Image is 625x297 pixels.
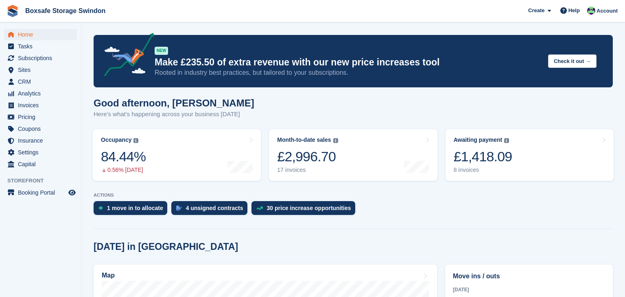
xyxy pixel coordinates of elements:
a: menu [4,64,77,76]
a: Month-to-date sales £2,996.70 17 invoices [269,129,437,181]
img: Kim Virabi [587,7,595,15]
a: menu [4,147,77,158]
div: Occupancy [101,137,131,143]
img: move_ins_to_allocate_icon-fdf77a2bb77ea45bf5b3d319d69a93e2d87916cf1d5bf7949dd705db3b84f3ca.svg [98,206,103,210]
div: 84.44% [101,148,146,165]
div: Month-to-date sales [277,137,331,143]
span: Account [597,7,618,15]
div: 0.56% [DATE] [101,167,146,173]
img: price_increase_opportunities-93ffe204e8149a01c8c9dc8f82e8f89637d9d84a8eef4429ea346261dce0b2c0.svg [256,206,263,210]
span: Tasks [18,41,67,52]
div: [DATE] [453,286,605,293]
span: Booking Portal [18,187,67,198]
a: 1 move in to allocate [94,201,171,219]
div: Awaiting payment [454,137,503,143]
span: Analytics [18,88,67,99]
button: Check it out → [548,54,597,68]
h2: Map [102,272,115,279]
span: Coupons [18,123,67,134]
p: ACTIONS [94,193,613,198]
a: menu [4,111,77,123]
span: Home [18,29,67,40]
p: Here's what's happening across your business [DATE] [94,110,254,119]
a: menu [4,158,77,170]
a: menu [4,123,77,134]
span: Create [528,7,544,15]
div: 4 unsigned contracts [186,205,243,211]
div: 8 invoices [454,167,512,173]
span: Storefront [7,177,81,185]
img: contract_signature_icon-13c848040528278c33f63329250d36e43548de30e8caae1d1a13099fd9432cc5.svg [176,206,182,210]
a: menu [4,187,77,198]
img: price-adjustments-announcement-icon-8257ccfd72463d97f412b2fc003d46551f7dbcb40ab6d574587a9cd5c0d94... [97,33,154,79]
a: Boxsafe Storage Swindon [22,4,109,17]
a: 30 price increase opportunities [251,201,359,219]
p: Rooted in industry best practices, but tailored to your subscriptions. [155,68,542,77]
span: Capital [18,158,67,170]
h2: Move ins / outs [453,271,605,281]
span: Subscriptions [18,52,67,64]
a: menu [4,100,77,111]
span: CRM [18,76,67,87]
span: Sites [18,64,67,76]
span: Pricing [18,111,67,123]
h2: [DATE] in [GEOGRAPHIC_DATA] [94,241,238,252]
div: £1,418.09 [454,148,512,165]
div: 17 invoices [277,167,338,173]
a: menu [4,76,77,87]
a: menu [4,135,77,146]
p: Make £235.50 of extra revenue with our new price increases tool [155,56,542,68]
div: 1 move in to allocate [107,205,163,211]
img: icon-info-grey-7440780725fd019a000dd9b08b2336e03edf1995a4989e88bcd33f0948082b44.svg [504,138,509,143]
div: NEW [155,47,168,55]
div: £2,996.70 [277,148,338,165]
span: Insurance [18,135,67,146]
span: Help [568,7,580,15]
a: menu [4,52,77,64]
a: menu [4,29,77,40]
span: Invoices [18,100,67,111]
h1: Good afternoon, [PERSON_NAME] [94,98,254,108]
a: menu [4,88,77,99]
img: icon-info-grey-7440780725fd019a000dd9b08b2336e03edf1995a4989e88bcd33f0948082b44.svg [133,138,138,143]
img: stora-icon-8386f47178a22dfd0bd8f6a31ec36ba5ce8667c1dd55bd0f319d3a0aa187defe.svg [7,5,19,17]
a: menu [4,41,77,52]
a: Preview store [67,188,77,197]
span: Settings [18,147,67,158]
a: 4 unsigned contracts [171,201,251,219]
div: 30 price increase opportunities [267,205,351,211]
img: icon-info-grey-7440780725fd019a000dd9b08b2336e03edf1995a4989e88bcd33f0948082b44.svg [333,138,338,143]
a: Awaiting payment £1,418.09 8 invoices [446,129,614,181]
a: Occupancy 84.44% 0.56% [DATE] [93,129,261,181]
